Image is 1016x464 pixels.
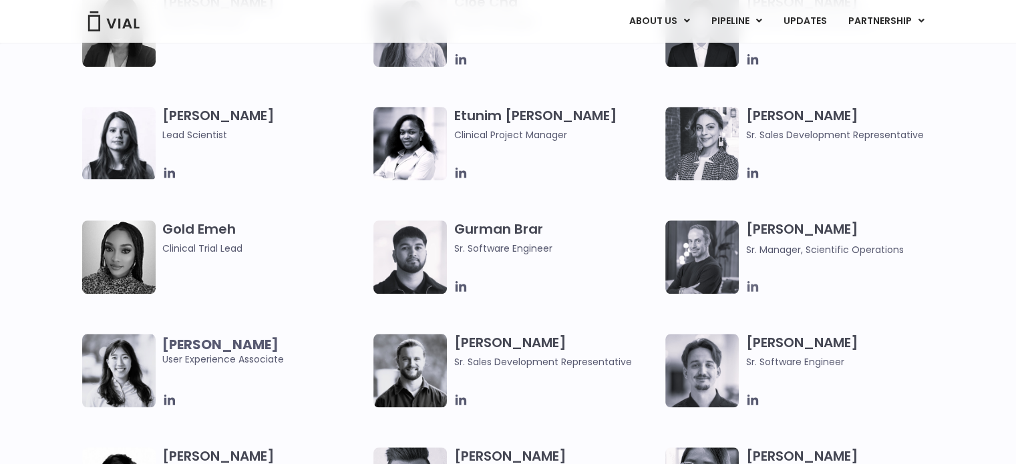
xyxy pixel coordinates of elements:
h3: [PERSON_NAME] [162,107,367,142]
img: Headshot of smiling man named Jared [665,220,739,294]
img: Headshot of smiling woman named Elia [82,107,156,179]
h3: Gurman Brar [454,220,659,256]
a: PARTNERSHIPMenu Toggle [837,10,935,33]
span: User Experience Associate [162,337,367,367]
img: Headshot of smiling of man named Gurman [373,220,447,294]
span: Sr. Sales Development Representative [745,128,951,142]
span: Sr. Sales Development Representative [454,355,659,369]
img: A woman wearing a leopard print shirt in a black and white photo. [82,220,156,294]
h3: [PERSON_NAME] [745,334,951,369]
h3: [PERSON_NAME] [454,334,659,369]
a: PIPELINEMenu Toggle [700,10,772,33]
span: Sr. Software Engineer [745,355,951,369]
img: Smiling woman named Gabriella [665,107,739,180]
span: Lead Scientist [162,128,367,142]
a: UPDATES [772,10,836,33]
img: Image of smiling man named Hugo [373,334,447,407]
span: Sr. Manager, Scientific Operations [745,243,903,256]
span: Clinical Project Manager [454,128,659,142]
span: Clinical Trial Lead [162,241,367,256]
h3: Gold Emeh [162,220,367,256]
img: Vial Logo [87,11,140,31]
b: [PERSON_NAME] [162,335,279,354]
h3: [PERSON_NAME] [745,220,951,257]
img: Fran [665,334,739,407]
img: Image of smiling woman named Etunim [373,107,447,180]
a: ABOUT USMenu Toggle [618,10,699,33]
h3: Etunim [PERSON_NAME] [454,107,659,142]
h3: [PERSON_NAME] [745,107,951,142]
span: Sr. Software Engineer [454,241,659,256]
